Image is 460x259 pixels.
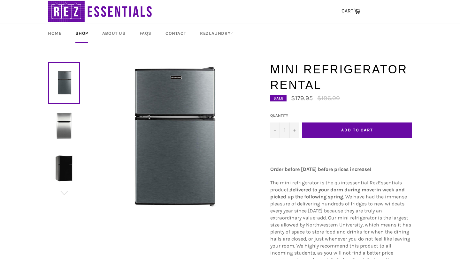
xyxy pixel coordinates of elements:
[270,166,371,172] strong: Order before [DATE] before prices increase!
[96,24,132,43] a: About Us
[96,62,249,215] img: Mini Refrigerator Rental
[270,187,405,200] strong: delivered to your dorm during move-in week and picked up the following spring
[42,24,68,43] a: Home
[51,155,77,181] img: Mini Refrigerator Rental
[51,113,77,138] img: Mini Refrigerator Rental
[291,94,313,102] span: $179.95
[338,4,364,18] a: CART
[270,113,299,118] label: Quantity
[270,180,402,193] span: The mini refrigerator is the quintessential RezEssentials product,
[302,122,412,138] button: Add to Cart
[194,24,240,43] a: RezLaundry
[341,128,373,132] span: Add to Cart
[159,24,192,43] a: Contact
[317,94,340,102] s: $196.00
[270,62,412,93] h1: Mini Refrigerator Rental
[270,95,287,101] div: Sale
[270,122,280,138] button: Decrease quantity
[69,24,94,43] a: Shop
[289,122,299,138] button: Increase quantity
[133,24,158,43] a: FAQs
